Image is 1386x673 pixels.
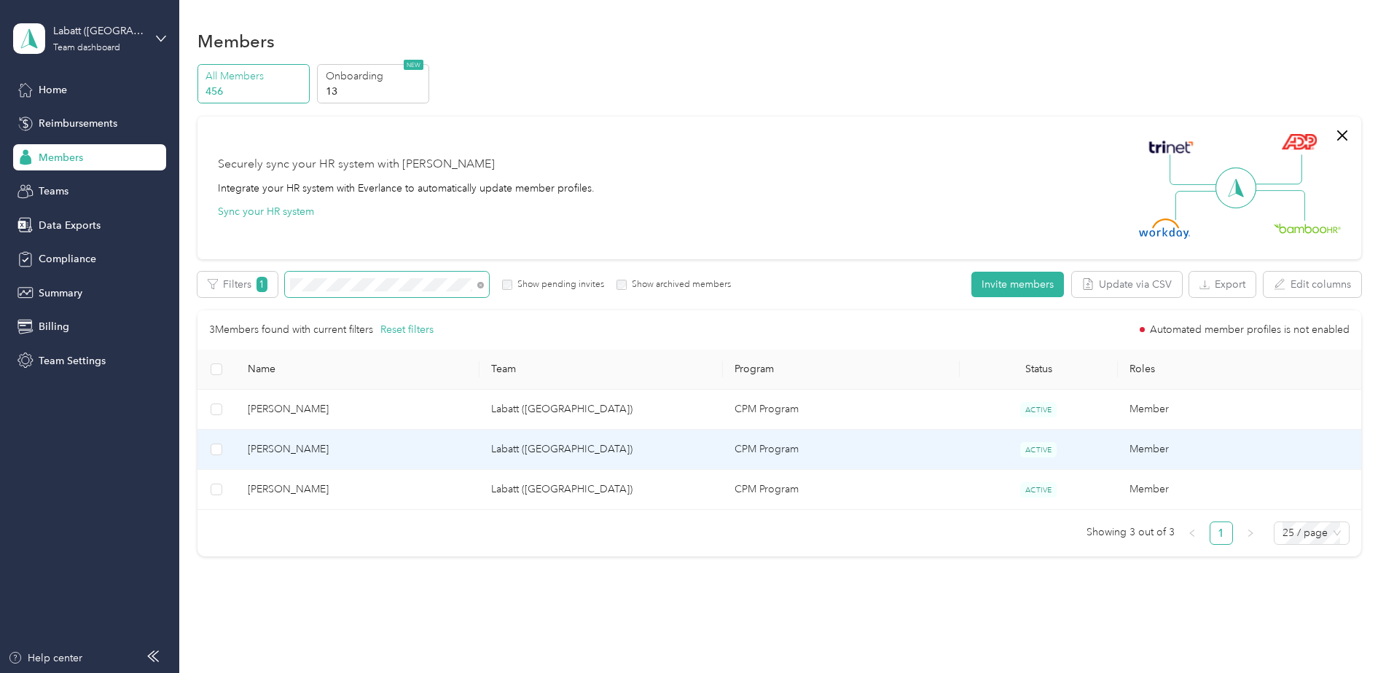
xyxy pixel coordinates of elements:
[39,218,101,233] span: Data Exports
[39,82,67,98] span: Home
[723,430,960,470] td: CPM Program
[479,390,723,430] td: Labatt (Quebec)
[1118,350,1361,390] th: Roles
[404,60,423,70] span: NEW
[39,353,106,369] span: Team Settings
[53,23,144,39] div: Labatt ([GEOGRAPHIC_DATA])
[723,470,960,510] td: CPM Program
[248,481,468,497] span: [PERSON_NAME]
[1274,522,1350,545] div: Page Size
[209,322,373,338] p: 3 Members found with current filters
[1118,430,1361,470] td: Member
[248,363,468,375] span: Name
[236,470,479,510] td: Thomas Barbeau
[1239,522,1262,545] li: Next Page
[1210,522,1233,545] li: 1
[197,34,275,49] h1: Members
[1210,522,1232,544] a: 1
[479,430,723,470] td: Labatt (Quebec)
[8,650,82,666] button: Help center
[1283,522,1341,544] span: 25 / page
[1264,272,1361,297] button: Edit columns
[326,84,425,99] p: 13
[1139,219,1190,239] img: Workday
[248,441,468,457] span: [PERSON_NAME]
[39,116,117,131] span: Reimbursements
[1181,522,1204,545] button: left
[1087,522,1175,543] span: Showing 3 out of 3
[39,319,69,334] span: Billing
[1072,272,1182,297] button: Update via CSV
[248,401,468,417] span: [PERSON_NAME]
[1020,442,1057,457] span: ACTIVE
[479,350,723,390] th: Team
[723,390,960,430] td: CPM Program
[39,251,96,267] span: Compliance
[326,68,425,84] p: Onboarding
[1170,154,1221,186] img: Line Left Up
[1020,402,1057,417] span: ACTIVE
[1020,482,1057,497] span: ACTIVE
[627,278,731,291] label: Show archived members
[1175,190,1226,220] img: Line Left Down
[39,286,82,301] span: Summary
[39,184,68,199] span: Teams
[197,272,278,297] button: Filters1
[205,68,305,84] p: All Members
[971,272,1064,297] button: Invite members
[1146,137,1197,157] img: Trinet
[1251,154,1302,185] img: Line Right Up
[1150,325,1350,335] span: Automated member profiles is not enabled
[1254,190,1305,221] img: Line Right Down
[479,470,723,510] td: Labatt (Quebec)
[512,278,604,291] label: Show pending invites
[236,390,479,430] td: Tristan Barbeau
[236,430,479,470] td: Félix Barbeau
[218,204,314,219] button: Sync your HR system
[1246,529,1255,538] span: right
[1188,529,1197,538] span: left
[257,277,267,292] span: 1
[39,150,83,165] span: Members
[53,44,120,52] div: Team dashboard
[218,181,595,196] div: Integrate your HR system with Everlance to automatically update member profiles.
[218,156,495,173] div: Securely sync your HR system with [PERSON_NAME]
[1118,470,1361,510] td: Member
[1181,522,1204,545] li: Previous Page
[960,350,1118,390] th: Status
[1281,133,1317,150] img: ADP
[1189,272,1256,297] button: Export
[205,84,305,99] p: 456
[236,350,479,390] th: Name
[1304,591,1386,673] iframe: Everlance-gr Chat Button Frame
[1274,223,1341,233] img: BambooHR
[1118,390,1361,430] td: Member
[1239,522,1262,545] button: right
[380,322,434,338] button: Reset filters
[723,350,960,390] th: Program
